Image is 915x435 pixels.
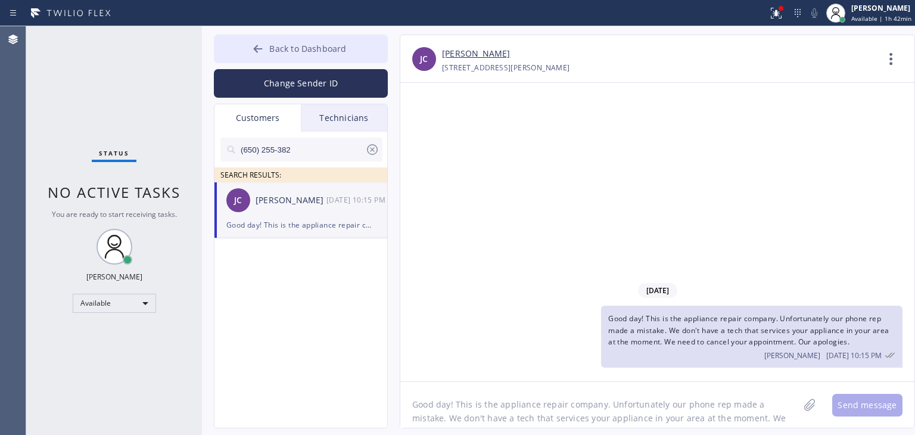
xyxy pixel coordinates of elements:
button: Back to Dashboard [214,35,388,63]
div: Customers [214,104,301,132]
span: JC [420,52,428,66]
span: Available | 1h 42min [851,14,911,23]
button: Mute [806,5,823,21]
div: Available [73,294,156,313]
span: [DATE] [638,283,677,298]
div: Technicians [301,104,387,132]
div: [PERSON_NAME] [851,3,911,13]
span: You are ready to start receiving tasks. [52,209,177,219]
div: 08/20/2025 9:15 AM [601,306,902,368]
span: Good day! This is the appliance repair company. Unfortunately our phone rep made a mistake. We do... [608,313,889,346]
input: Search [239,138,365,161]
div: 08/20/2025 9:15 AM [326,193,388,207]
span: Status [99,149,129,157]
button: Send message [832,394,902,417]
span: [DATE] 10:15 PM [826,350,882,361]
span: SEARCH RESULTS: [220,170,281,180]
div: Good day! This is the appliance repair company. Unfortunately our phone rep made a mistake. We do... [226,218,375,232]
div: [STREET_ADDRESS][PERSON_NAME] [442,61,570,74]
span: [PERSON_NAME] [764,350,820,361]
a: [PERSON_NAME] [442,47,510,61]
div: [PERSON_NAME] [86,272,142,282]
div: [PERSON_NAME] [256,194,326,207]
span: Back to Dashboard [269,43,346,54]
span: JC [234,194,242,207]
span: No active tasks [48,182,180,202]
button: Change Sender ID [214,69,388,98]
